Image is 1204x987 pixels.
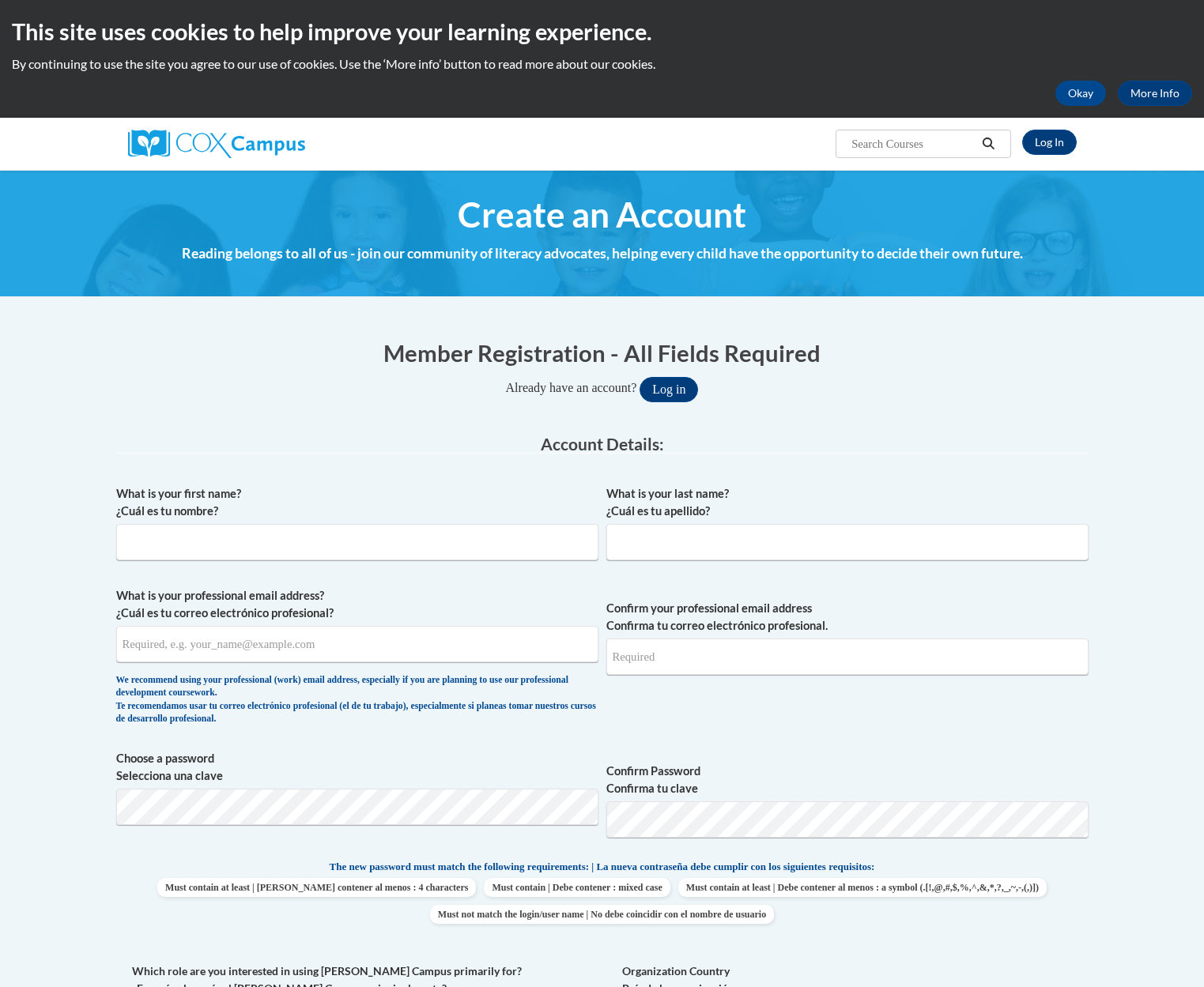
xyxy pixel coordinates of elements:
button: Search [976,134,1000,153]
label: Confirm your professional email address Confirma tu correo electrónico profesional. [606,600,1089,635]
input: Metadata input [116,524,598,560]
span: Account Details: [541,434,664,454]
label: Choose a password Selecciona una clave [116,750,598,785]
span: Create an Account [458,194,746,235]
button: Okay [1055,81,1106,106]
span: The new password must match the following requirements: | La nueva contraseña debe cumplir con lo... [330,860,875,874]
label: What is your first name? ¿Cuál es tu nombre? [116,485,598,520]
label: What is your professional email address? ¿Cuál es tu correo electrónico profesional? [116,587,598,622]
input: Search Courses [850,134,976,153]
h1: Member Registration - All Fields Required [116,337,1089,369]
span: Must not match the login/user name | No debe coincidir con el nombre de usuario [430,905,774,924]
div: We recommend using your professional (work) email address, especially if you are planning to use ... [116,674,598,726]
span: Already have an account? [506,381,637,394]
input: Metadata input [116,626,598,662]
span: Must contain at least | Debe contener al menos : a symbol (.[!,@,#,$,%,^,&,*,?,_,~,-,(,)]) [678,878,1047,897]
a: Log In [1022,130,1077,155]
h4: Reading belongs to all of us - join our community of literacy advocates, helping every child have... [116,243,1089,264]
p: By continuing to use the site you agree to our use of cookies. Use the ‘More info’ button to read... [12,55,1192,73]
span: Must contain | Debe contener : mixed case [484,878,670,897]
img: Cox Campus [128,130,305,158]
h2: This site uses cookies to help improve your learning experience. [12,16,1192,47]
label: What is your last name? ¿Cuál es tu apellido? [606,485,1089,520]
input: Metadata input [606,524,1089,560]
button: Log in [640,377,698,402]
span: Must contain at least | [PERSON_NAME] contener al menos : 4 characters [157,878,476,897]
a: More Info [1118,81,1192,106]
label: Confirm Password Confirma tu clave [606,763,1089,797]
input: Required [606,639,1089,675]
